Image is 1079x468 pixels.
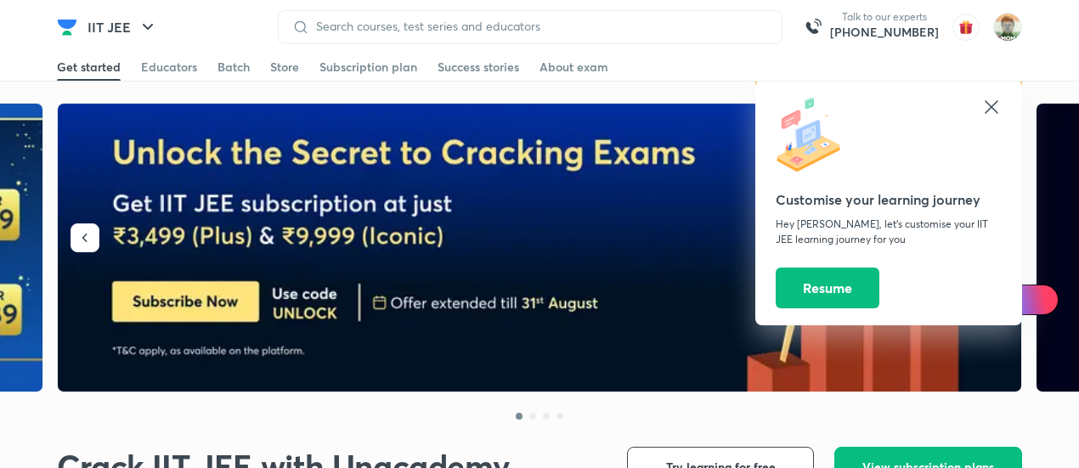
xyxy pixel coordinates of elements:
p: Talk to our experts [830,10,939,24]
img: call-us [796,10,830,44]
a: [PHONE_NUMBER] [830,24,939,41]
button: Resume [776,268,879,308]
img: avatar [952,14,980,41]
img: icon [776,97,852,173]
div: About exam [539,59,608,76]
a: Educators [141,54,197,81]
div: Get started [57,59,121,76]
button: IIT JEE [77,10,168,44]
div: Subscription plan [319,59,417,76]
input: Search courses, test series and educators [309,20,768,33]
a: Store [270,54,299,81]
div: Store [270,59,299,76]
div: Success stories [438,59,519,76]
a: Success stories [438,54,519,81]
div: Batch [217,59,250,76]
a: Get started [57,54,121,81]
a: Subscription plan [319,54,417,81]
img: Company Logo [57,17,77,37]
span: Ai Doubts [1003,293,1048,307]
a: Batch [217,54,250,81]
h5: Customise your learning journey [776,189,1002,210]
a: About exam [539,54,608,81]
img: Ram Mohan Raav [993,13,1022,42]
div: Educators [141,59,197,76]
p: Hey [PERSON_NAME], let’s customise your IIT JEE learning journey for you [776,217,1002,247]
